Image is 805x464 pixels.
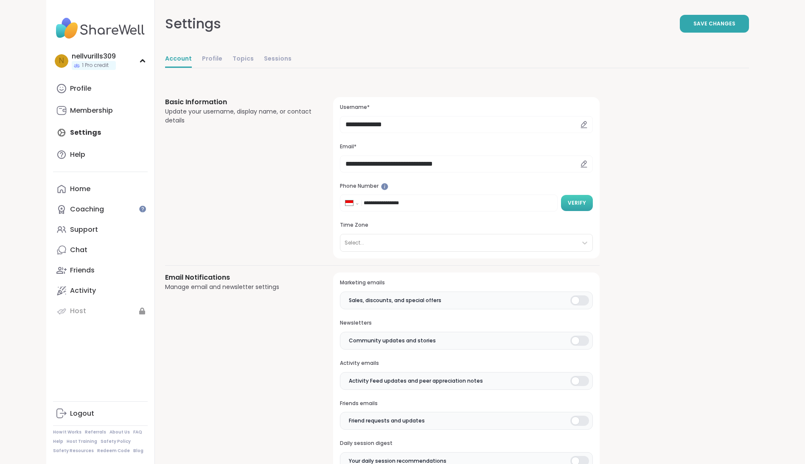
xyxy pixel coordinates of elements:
[53,439,63,445] a: Help
[70,306,86,316] div: Host
[133,429,142,435] a: FAQ
[53,78,148,99] a: Profile
[85,429,106,435] a: Referrals
[53,301,148,321] a: Host
[340,400,592,407] h3: Friends emails
[381,183,388,190] iframe: Spotlight
[70,150,85,159] div: Help
[165,272,313,283] h3: Email Notifications
[561,195,593,211] button: Verify
[53,219,148,240] a: Support
[53,403,148,424] a: Logout
[70,205,104,214] div: Coaching
[693,20,735,28] span: Save Changes
[70,184,90,194] div: Home
[67,439,97,445] a: Host Training
[340,279,592,286] h3: Marketing emails
[53,281,148,301] a: Activity
[349,417,425,425] span: Friend requests and updates
[680,15,749,33] button: Save Changes
[53,448,94,454] a: Safety Resources
[165,14,221,34] div: Settings
[70,286,96,295] div: Activity
[70,409,94,418] div: Logout
[53,240,148,260] a: Chat
[349,337,436,345] span: Community updates and stories
[59,56,64,67] span: n
[70,84,91,93] div: Profile
[165,97,313,107] h3: Basic Information
[349,377,483,385] span: Activity Feed updates and peer appreciation notes
[53,199,148,219] a: Coaching
[82,62,109,69] span: 1 Pro credit
[340,222,592,229] h3: Time Zone
[165,107,313,125] div: Update your username, display name, or contact details
[101,439,131,445] a: Safety Policy
[53,260,148,281] a: Friends
[340,143,592,150] h3: Email*
[97,448,130,454] a: Redeem Code
[233,51,254,68] a: Topics
[568,199,586,207] span: Verify
[264,51,292,68] a: Sessions
[340,320,592,327] h3: Newsletters
[53,14,148,43] img: ShareWell Nav Logo
[165,283,313,292] div: Manage email and newsletter settings
[72,52,116,61] div: nellvurills309
[70,106,113,115] div: Membership
[53,429,81,435] a: How It Works
[340,104,592,111] h3: Username*
[53,179,148,199] a: Home
[109,429,130,435] a: About Us
[70,266,95,275] div: Friends
[340,440,592,447] h3: Daily session digest
[133,448,143,454] a: Blog
[139,206,146,212] iframe: Spotlight
[165,51,192,68] a: Account
[202,51,222,68] a: Profile
[70,245,87,255] div: Chat
[70,225,98,234] div: Support
[349,297,441,304] span: Sales, discounts, and special offers
[340,183,592,190] h3: Phone Number
[53,144,148,165] a: Help
[340,360,592,367] h3: Activity emails
[53,100,148,121] a: Membership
